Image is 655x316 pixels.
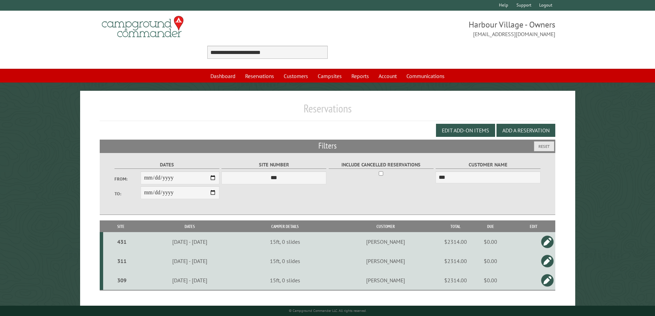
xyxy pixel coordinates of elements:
[114,176,141,182] label: From:
[469,220,512,232] th: Due
[469,271,512,290] td: $0.00
[241,220,329,232] th: Camper Details
[469,251,512,271] td: $0.00
[289,308,367,313] small: © Campground Commander LLC. All rights reserved.
[329,220,441,232] th: Customer
[374,69,401,83] a: Account
[329,232,441,251] td: [PERSON_NAME]
[534,141,554,151] button: Reset
[206,69,240,83] a: Dashboard
[241,251,329,271] td: 15ft, 0 slides
[100,13,186,40] img: Campground Commander
[139,220,241,232] th: Dates
[314,69,346,83] a: Campsites
[106,277,138,284] div: 309
[329,271,441,290] td: [PERSON_NAME]
[402,69,449,83] a: Communications
[436,124,495,137] button: Edit Add-on Items
[469,232,512,251] td: $0.00
[114,161,219,169] label: Dates
[241,271,329,290] td: 15ft, 0 slides
[442,220,469,232] th: Total
[100,102,556,121] h1: Reservations
[241,69,278,83] a: Reservations
[103,220,139,232] th: Site
[140,258,240,264] div: [DATE] - [DATE]
[114,190,141,197] label: To:
[347,69,373,83] a: Reports
[436,161,541,169] label: Customer Name
[496,124,555,137] button: Add a Reservation
[328,19,556,38] span: Harbour Village - Owners [EMAIL_ADDRESS][DOMAIN_NAME]
[442,271,469,290] td: $2314.00
[241,232,329,251] td: 15ft, 0 slides
[512,220,556,232] th: Edit
[329,251,441,271] td: [PERSON_NAME]
[280,69,312,83] a: Customers
[140,277,240,284] div: [DATE] - [DATE]
[100,140,556,153] h2: Filters
[140,238,240,245] div: [DATE] - [DATE]
[442,232,469,251] td: $2314.00
[106,238,138,245] div: 431
[221,161,326,169] label: Site Number
[106,258,138,264] div: 311
[442,251,469,271] td: $2314.00
[329,161,434,169] label: Include Cancelled Reservations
